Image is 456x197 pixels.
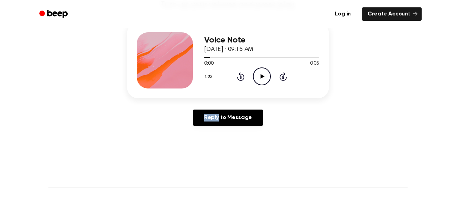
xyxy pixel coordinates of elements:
span: 0:05 [310,60,319,67]
h3: Voice Note [204,35,319,45]
button: 1.0x [204,71,215,83]
a: Create Account [362,7,422,21]
a: Reply to Message [193,110,263,126]
a: Log in [328,6,358,22]
span: [DATE] · 09:15 AM [204,46,253,53]
a: Beep [34,7,74,21]
span: 0:00 [204,60,213,67]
